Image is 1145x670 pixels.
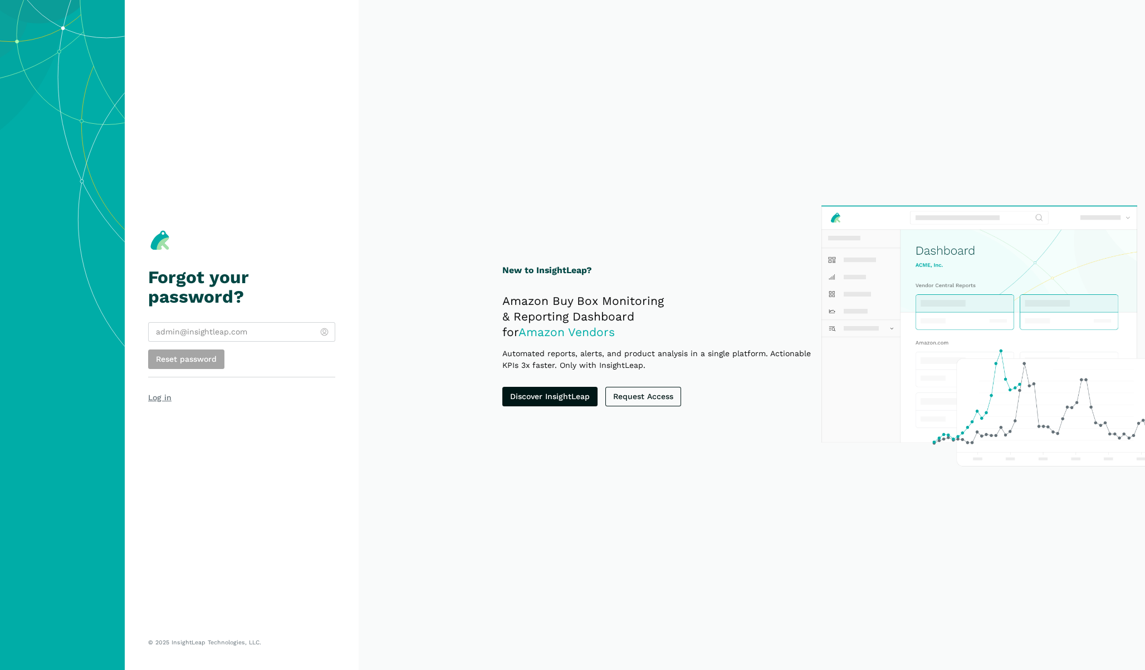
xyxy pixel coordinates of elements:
[502,264,828,278] h1: New to InsightLeap?
[518,325,615,339] span: Amazon Vendors
[148,322,335,342] input: admin@insightleap.com
[502,348,828,371] p: Automated reports, alerts, and product analysis in a single platform. Actionable KPIs 3x faster. ...
[148,639,335,647] p: © 2025 InsightLeap Technologies, LLC.
[148,393,172,402] a: Log in
[502,293,828,340] h2: Amazon Buy Box Monitoring & Reporting Dashboard for
[502,387,598,406] a: Discover InsightLeap
[605,387,681,406] a: Request Access
[148,268,335,307] h1: Forgot your password?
